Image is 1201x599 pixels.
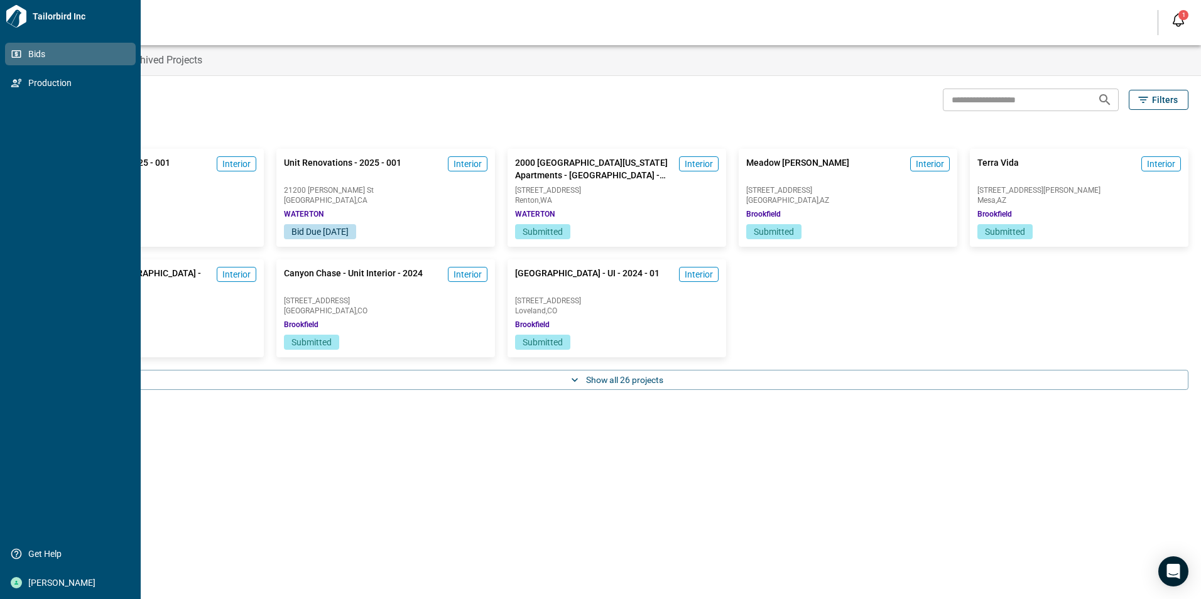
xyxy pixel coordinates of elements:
button: Open notification feed [1168,10,1188,30]
button: Search projects [1092,87,1117,112]
span: [GEOGRAPHIC_DATA] , CA [284,197,487,204]
span: Canyon Chase - Unit Interior - 2024 [284,267,423,292]
span: [STREET_ADDRESS] [284,297,487,305]
span: Brookfield [284,320,318,330]
span: [STREET_ADDRESS][PERSON_NAME] [977,186,1181,194]
button: Show all 26 projects [45,370,1188,390]
span: [GEOGRAPHIC_DATA] - UI - 2024 - 01 [515,267,660,292]
span: Tailorbird Inc [28,10,136,23]
span: [GEOGRAPHIC_DATA] , AZ [746,197,950,204]
span: Bid Due [DATE] [291,227,349,237]
span: Submitted [754,227,794,237]
div: Open Intercom Messenger [1158,556,1188,586]
span: Production [22,77,124,89]
span: Meadow [PERSON_NAME] [746,156,849,181]
span: [PERSON_NAME] [22,576,124,589]
button: Filters [1129,90,1188,110]
span: [STREET_ADDRESS] [515,186,719,194]
span: WATERTON [515,209,555,219]
a: Bids [5,43,136,65]
a: Production [5,72,136,94]
span: Submitted [523,337,563,347]
span: Filters [1152,94,1178,106]
span: Submitted [523,227,563,237]
span: 1 [1182,12,1185,18]
span: Interior [454,158,482,170]
span: Interior [222,158,251,170]
span: 21200 [PERSON_NAME] St [284,186,487,194]
span: [STREET_ADDRESS] [53,297,256,305]
span: Unit Renovations - 2025 - 001 [284,156,401,181]
span: Interior [222,268,251,281]
span: Loveland , CO [515,307,719,315]
span: Interior [1147,158,1175,170]
div: base tabs [33,45,1201,75]
span: WATERTON [284,209,323,219]
span: [STREET_ADDRESS] [53,186,256,194]
span: Brookfield [977,209,1012,219]
span: [GEOGRAPHIC_DATA] , CO [284,307,487,315]
span: [STREET_ADDRESS] [746,186,950,194]
span: [PERSON_NAME] , WA [53,197,256,204]
span: Mesa , AZ [977,197,1181,204]
span: Archived Projects [126,54,202,67]
span: Bids [22,48,124,60]
span: Brookfield [746,209,781,219]
span: 2000 [GEOGRAPHIC_DATA][US_STATE] Apartments - [GEOGRAPHIC_DATA] - 2024 [515,156,674,181]
span: Interior [454,268,482,281]
span: Renton , WA [515,197,719,204]
span: [GEOGRAPHIC_DATA] , CO [53,307,256,315]
span: Interior [685,268,713,281]
span: Terra Vida [977,156,1019,181]
span: Submitted [291,337,332,347]
span: Brookfield [515,320,550,330]
span: Interior [685,158,713,170]
span: [STREET_ADDRESS] [515,297,719,305]
span: Interior [916,158,944,170]
span: Get Help [22,548,124,560]
span: Submitted [985,227,1025,237]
